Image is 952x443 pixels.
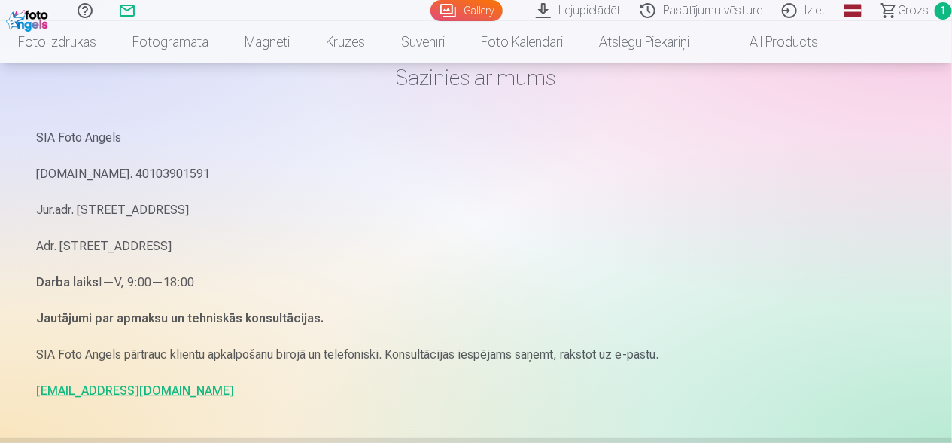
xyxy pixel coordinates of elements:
span: 1 [935,2,952,20]
a: Atslēgu piekariņi [581,21,707,63]
a: All products [707,21,836,63]
a: Fotogrāmata [114,21,227,63]
p: SIA Foto Angels pārtrauc klientu apkalpošanu birojā un telefoniski. Konsultācijas iespējams saņem... [37,344,916,365]
h1: Sazinies ar mums [37,64,916,91]
strong: Darba laiks [37,275,99,289]
a: Krūzes [308,21,383,63]
p: [DOMAIN_NAME]. 40103901591 [37,163,916,185]
a: Suvenīri [383,21,463,63]
a: Magnēti [227,21,308,63]
a: Foto kalendāri [463,21,581,63]
p: I—V, 9:00—18:00 [37,272,916,293]
strong: Jautājumi par apmaksu un tehniskās konsultācijas. [37,311,324,325]
a: [EMAIL_ADDRESS][DOMAIN_NAME] [37,383,235,398]
p: SIA Foto Angels [37,127,916,148]
p: Adr. [STREET_ADDRESS] [37,236,916,257]
img: /fa1 [6,6,52,32]
span: Grozs [898,2,929,20]
p: Jur.adr. [STREET_ADDRESS] [37,200,916,221]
